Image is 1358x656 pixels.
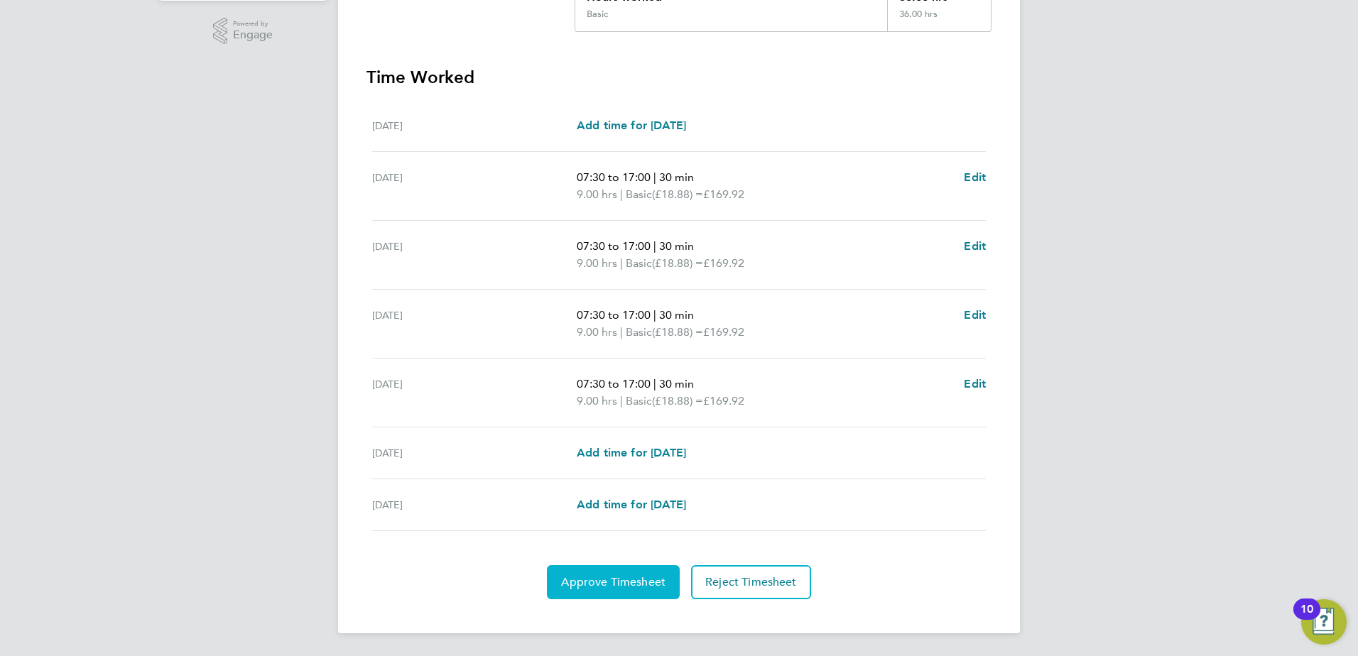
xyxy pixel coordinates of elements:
span: 9.00 hrs [577,325,617,339]
span: | [620,256,623,270]
a: Add time for [DATE] [577,444,686,461]
span: 07:30 to 17:00 [577,170,651,184]
div: 10 [1300,609,1313,628]
h3: Time Worked [366,66,992,89]
span: (£18.88) = [652,256,703,270]
span: Edit [964,377,986,390]
a: Edit [964,169,986,186]
span: £169.92 [703,394,744,408]
div: [DATE] [372,307,577,341]
span: Add time for [DATE] [577,119,686,132]
button: Reject Timesheet [691,565,811,599]
span: Approve Timesheet [561,575,666,589]
span: £169.92 [703,187,744,201]
span: Basic [626,393,652,410]
div: Basic [587,9,608,20]
span: Add time for [DATE] [577,498,686,511]
span: | [653,308,656,322]
span: 30 min [659,170,694,184]
button: Approve Timesheet [547,565,680,599]
span: £169.92 [703,325,744,339]
span: (£18.88) = [652,187,703,201]
span: | [620,187,623,201]
span: Basic [626,255,652,272]
div: [DATE] [372,444,577,461]
div: [DATE] [372,496,577,513]
span: 07:30 to 17:00 [577,308,651,322]
a: Add time for [DATE] [577,117,686,134]
span: | [653,377,656,390]
a: Add time for [DATE] [577,496,686,513]
span: Edit [964,308,986,322]
div: 36.00 hrs [887,9,991,31]
span: | [653,239,656,253]
button: Open Resource Center, 10 new notifications [1301,599,1347,645]
a: Edit [964,238,986,255]
span: (£18.88) = [652,394,703,408]
span: Engage [233,29,273,41]
div: [DATE] [372,376,577,410]
span: 07:30 to 17:00 [577,377,651,390]
span: 07:30 to 17:00 [577,239,651,253]
a: Edit [964,376,986,393]
span: 30 min [659,239,694,253]
span: 9.00 hrs [577,256,617,270]
span: Powered by [233,18,273,30]
span: 30 min [659,377,694,390]
span: Reject Timesheet [705,575,797,589]
span: Basic [626,186,652,203]
span: 9.00 hrs [577,187,617,201]
div: [DATE] [372,238,577,272]
span: 30 min [659,308,694,322]
span: Edit [964,170,986,184]
span: £169.92 [703,256,744,270]
span: | [620,394,623,408]
span: Edit [964,239,986,253]
span: (£18.88) = [652,325,703,339]
span: | [653,170,656,184]
span: Add time for [DATE] [577,446,686,459]
div: [DATE] [372,169,577,203]
span: | [620,325,623,339]
div: [DATE] [372,117,577,134]
a: Powered byEngage [213,18,273,45]
span: 9.00 hrs [577,394,617,408]
span: Basic [626,324,652,341]
a: Edit [964,307,986,324]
